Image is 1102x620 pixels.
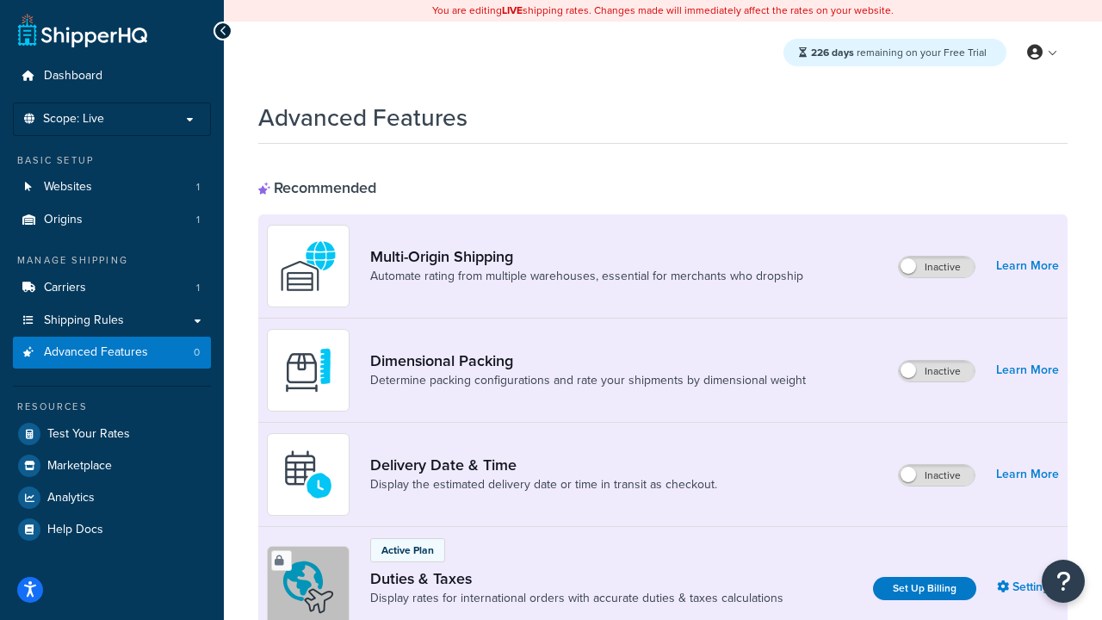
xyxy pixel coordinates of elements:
[13,305,211,337] a: Shipping Rules
[44,180,92,195] span: Websites
[44,213,83,227] span: Origins
[47,459,112,474] span: Marketplace
[899,465,975,486] label: Inactive
[370,268,803,285] a: Automate rating from multiple warehouses, essential for merchants who dropship
[370,569,783,588] a: Duties & Taxes
[13,253,211,268] div: Manage Shipping
[47,491,95,505] span: Analytics
[196,180,200,195] span: 1
[996,358,1059,382] a: Learn More
[996,254,1059,278] a: Learn More
[370,456,717,474] a: Delivery Date & Time
[811,45,987,60] span: remaining on your Free Trial
[370,590,783,607] a: Display rates for international orders with accurate duties & taxes calculations
[13,400,211,414] div: Resources
[502,3,523,18] b: LIVE
[370,247,803,266] a: Multi-Origin Shipping
[13,60,211,92] a: Dashboard
[44,69,102,84] span: Dashboard
[13,450,211,481] a: Marketplace
[47,427,130,442] span: Test Your Rates
[996,462,1059,487] a: Learn More
[196,281,200,295] span: 1
[13,482,211,513] a: Analytics
[873,577,976,600] a: Set Up Billing
[13,204,211,236] li: Origins
[258,178,376,197] div: Recommended
[13,418,211,449] a: Test Your Rates
[278,236,338,296] img: WatD5o0RtDAAAAAElFTkSuQmCC
[13,153,211,168] div: Basic Setup
[370,351,806,370] a: Dimensional Packing
[196,213,200,227] span: 1
[370,372,806,389] a: Determine packing configurations and rate your shipments by dimensional weight
[13,171,211,203] li: Websites
[44,313,124,328] span: Shipping Rules
[13,204,211,236] a: Origins1
[899,361,975,381] label: Inactive
[13,272,211,304] li: Carriers
[381,542,434,558] p: Active Plan
[44,345,148,360] span: Advanced Features
[13,337,211,369] li: Advanced Features
[13,171,211,203] a: Websites1
[997,575,1059,599] a: Settings
[370,476,717,493] a: Display the estimated delivery date or time in transit as checkout.
[43,112,104,127] span: Scope: Live
[278,444,338,505] img: gfkeb5ejjkALwAAAABJRU5ErkJggg==
[13,514,211,545] a: Help Docs
[811,45,854,60] strong: 226 days
[1042,560,1085,603] button: Open Resource Center
[194,345,200,360] span: 0
[47,523,103,537] span: Help Docs
[258,101,467,134] h1: Advanced Features
[13,337,211,369] a: Advanced Features0
[899,257,975,277] label: Inactive
[44,281,86,295] span: Carriers
[278,340,338,400] img: DTVBYsAAAAAASUVORK5CYII=
[13,272,211,304] a: Carriers1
